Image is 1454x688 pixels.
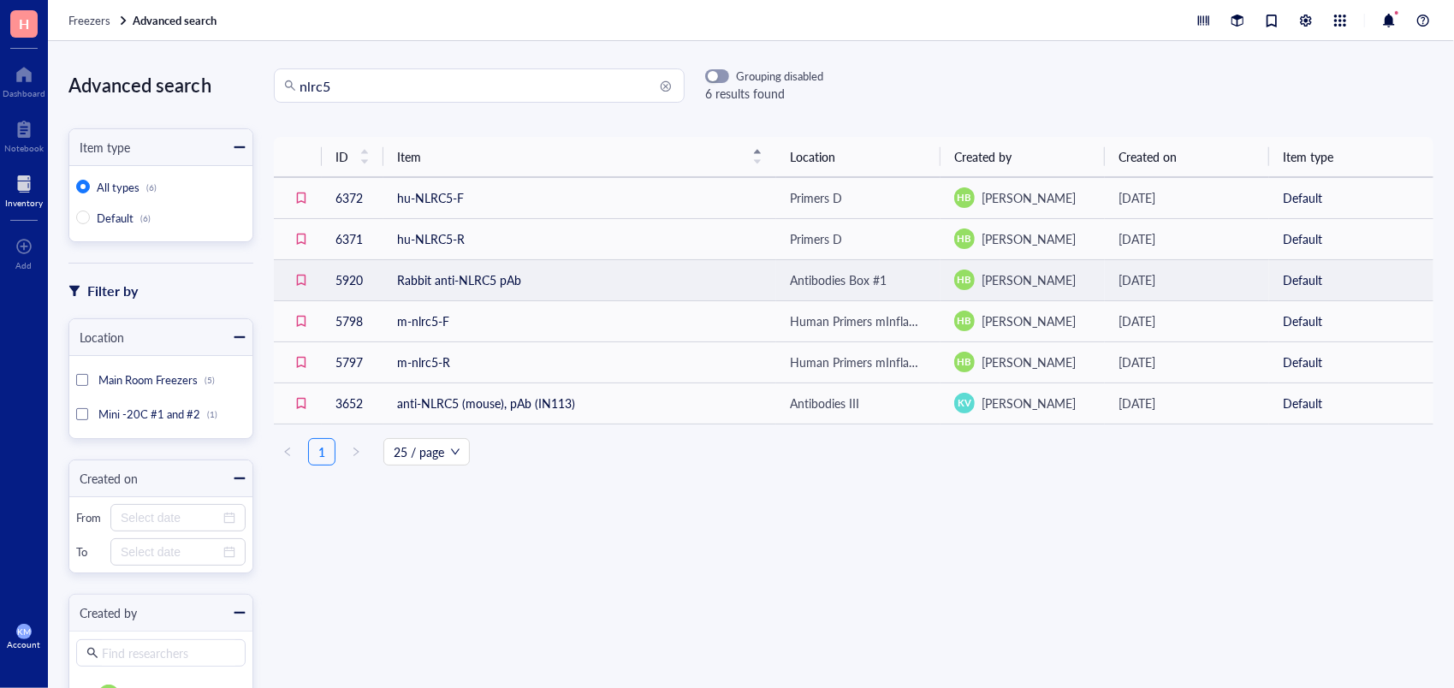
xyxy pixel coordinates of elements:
td: anti-NLRC5 (mouse), pAb (IN113) [383,383,776,424]
div: Primers D [790,229,842,248]
span: HB [958,273,971,288]
span: HB [958,355,971,370]
span: KM [17,626,31,637]
td: 6371 [322,218,383,259]
div: Antibodies Box #1 [790,270,887,289]
span: HB [958,314,971,329]
th: Created by [941,137,1105,177]
li: Next Page [342,438,370,466]
div: [DATE] [1119,188,1255,207]
a: 1 [309,439,335,465]
th: Created on [1105,137,1269,177]
a: Notebook [4,116,44,153]
span: ID [335,147,349,166]
span: [PERSON_NAME] [982,271,1076,288]
button: right [342,438,370,466]
div: Dashboard [3,88,45,98]
td: m-nlrc5-R [383,341,776,383]
th: Location [776,137,941,177]
div: [DATE] [1119,394,1255,412]
div: Grouping disabled [736,68,823,84]
span: left [282,447,293,457]
td: 5798 [322,300,383,341]
td: 6372 [322,177,383,218]
div: (1) [207,409,217,419]
div: From [76,510,104,525]
span: H [19,13,29,34]
td: hu-NLRC5-R [383,218,776,259]
td: Rabbit anti-NLRC5 pAb [383,259,776,300]
div: Inventory [5,198,43,208]
span: Item [397,147,742,166]
div: Created by [69,603,137,622]
div: Add [16,260,33,270]
td: hu-NLRC5-F [383,177,776,218]
div: Item type [69,138,130,157]
td: Default [1269,341,1433,383]
td: 3652 [322,383,383,424]
th: ID [322,137,383,177]
div: Antibodies III [790,394,859,412]
a: Advanced search [133,13,220,28]
div: (5) [205,375,215,385]
td: 5797 [322,341,383,383]
span: [PERSON_NAME] [982,312,1076,329]
a: Inventory [5,170,43,208]
span: [PERSON_NAME] [982,353,1076,371]
span: 25 / page [394,439,460,465]
div: Notebook [4,143,44,153]
td: Default [1269,218,1433,259]
div: Primers D [790,188,842,207]
input: Select date [121,543,220,561]
span: [PERSON_NAME] [982,189,1076,206]
div: (6) [140,213,151,223]
div: Account [8,639,41,649]
span: Freezers [68,12,110,28]
div: Created on [69,469,138,488]
td: Default [1269,259,1433,300]
span: HB [958,232,971,246]
li: 1 [308,438,335,466]
li: Previous Page [274,438,301,466]
div: Location [69,328,124,347]
td: 5920 [322,259,383,300]
div: Filter by [87,280,138,302]
td: Default [1269,177,1433,218]
span: Mini -20C #1 and #2 [98,406,200,422]
td: Default [1269,383,1433,424]
div: [DATE] [1119,270,1255,289]
a: Freezers [68,13,129,28]
div: [DATE] [1119,229,1255,248]
td: Default [1269,300,1433,341]
div: Human Primers mInflammasome Primers [790,353,927,371]
button: left [274,438,301,466]
span: [PERSON_NAME] [982,230,1076,247]
span: Default [97,210,134,226]
div: Human Primers mInflammasome Primers [790,311,927,330]
div: Advanced search [68,68,253,101]
div: To [76,544,104,560]
span: [PERSON_NAME] [982,394,1076,412]
th: Item type [1269,137,1433,177]
a: Dashboard [3,61,45,98]
input: Select date [121,508,220,527]
td: m-nlrc5-F [383,300,776,341]
div: [DATE] [1119,353,1255,371]
span: HB [958,191,971,205]
span: All types [97,179,139,195]
th: Item [383,137,776,177]
span: right [351,447,361,457]
div: 6 results found [705,84,823,103]
span: KV [958,396,970,411]
div: [DATE] [1119,311,1255,330]
span: Main Room Freezers [98,371,198,388]
div: (6) [146,182,157,193]
div: Page Size [383,438,470,466]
